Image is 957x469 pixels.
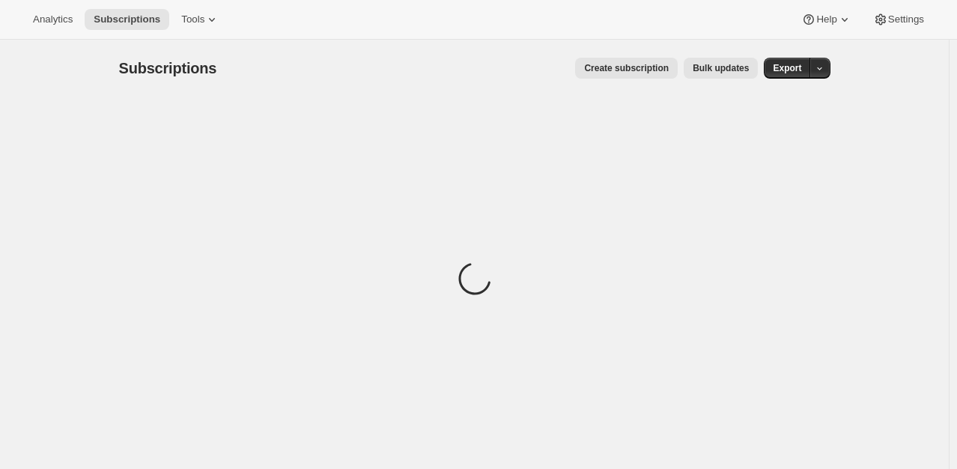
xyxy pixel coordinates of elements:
span: Subscriptions [119,60,217,76]
span: Bulk updates [693,62,749,74]
span: Subscriptions [94,13,160,25]
span: Tools [181,13,204,25]
button: Help [792,9,860,30]
span: Settings [888,13,924,25]
button: Analytics [24,9,82,30]
button: Subscriptions [85,9,169,30]
button: Create subscription [575,58,678,79]
button: Settings [864,9,933,30]
span: Create subscription [584,62,669,74]
button: Bulk updates [684,58,758,79]
span: Help [816,13,836,25]
span: Analytics [33,13,73,25]
span: Export [773,62,801,74]
button: Tools [172,9,228,30]
button: Export [764,58,810,79]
